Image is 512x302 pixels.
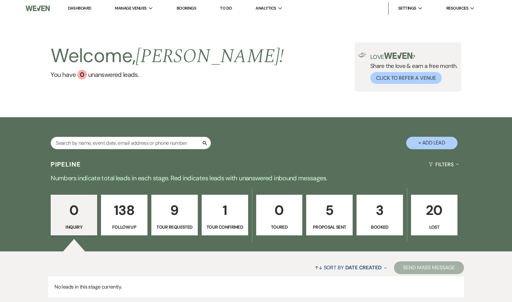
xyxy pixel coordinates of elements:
span: Resources [446,5,468,12]
img: weven-logo-green.svg [384,53,413,59]
p: 5 [310,200,348,221]
p: 0 [260,200,298,221]
button: Sort By Date Created [312,259,389,276]
p: Lost [415,224,453,231]
a: 5Proposal Sent [306,195,353,236]
p: 1 [206,200,244,221]
button: Click to Refer a Venue [370,72,442,84]
p: Love ? [370,53,457,60]
span: Settings [398,5,416,12]
span: Analytics [256,5,276,12]
button: + Add Lead [406,137,457,149]
p: Inquiry [55,224,93,231]
a: Bookings [177,5,197,11]
a: 0Inquiry [51,195,97,236]
div: Share the love & earn a free month. [366,53,457,84]
h2: Welcome, [51,42,284,70]
a: To Do [220,5,232,11]
p: 20 [415,200,453,221]
p: Tour Requested [155,224,194,231]
p: Tour Confirmed [206,224,244,231]
a: 1Tour Confirmed [202,195,248,236]
a: 138Follow Up [101,195,147,236]
p: Booked [361,224,399,231]
span: ↑↓ [315,264,323,271]
div: 0 [77,70,87,79]
button: Filters [426,156,461,173]
a: 20Lost [411,195,457,236]
p: 3 [361,200,399,221]
button: Send Mass Message [394,261,464,274]
input: Search by name, event date, email address or phone number [51,137,211,149]
p: Follow Up [105,224,143,231]
span: Manage Venues [115,5,147,12]
p: 138 [105,200,143,221]
p: No leads in this stage currently. [48,276,464,298]
img: Weven Logo [26,2,50,15]
p: Proposal Sent [310,224,348,231]
span: [PERSON_NAME] ! [136,42,284,71]
p: Toured [260,224,298,231]
h3: Pipeline [51,160,81,169]
a: 3Booked [357,195,403,236]
img: loud-speaker-illustration.svg [358,53,366,58]
a: You have 0 unanswered leads. [51,70,284,79]
a: 0Toured [256,195,303,236]
p: 9 [155,200,194,221]
p: Numbers indicate total leads in each stage. Red indicates leads with unanswered inbound messages. [25,173,487,183]
p: 0 [55,200,93,221]
a: Dashboard [68,5,91,12]
span: Date Created [345,264,382,271]
a: 9Tour Requested [151,195,198,236]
